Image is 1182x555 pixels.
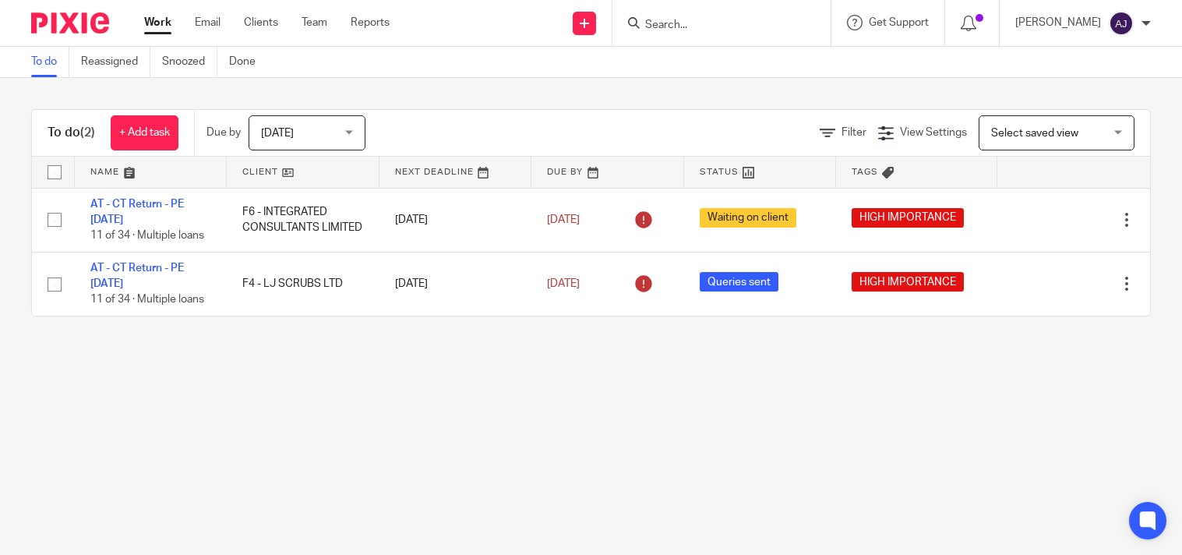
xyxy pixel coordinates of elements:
[90,199,184,225] a: AT - CT Return - PE [DATE]
[842,127,866,138] span: Filter
[302,15,327,30] a: Team
[195,15,221,30] a: Email
[700,272,778,292] span: Queries sent
[991,128,1078,139] span: Select saved view
[48,125,95,141] h1: To do
[90,230,204,241] span: 11 of 34 · Multiple loans
[547,278,580,289] span: [DATE]
[90,295,204,306] span: 11 of 34 · Multiple loans
[111,115,178,150] a: + Add task
[1015,15,1101,30] p: [PERSON_NAME]
[351,15,390,30] a: Reports
[244,15,278,30] a: Clients
[31,12,109,34] img: Pixie
[852,168,878,176] span: Tags
[162,47,217,77] a: Snoozed
[379,188,531,252] td: [DATE]
[379,252,531,316] td: [DATE]
[227,188,379,252] td: F6 - INTEGRATED CONSULTANTS LIMITED
[644,19,784,33] input: Search
[900,127,967,138] span: View Settings
[869,17,929,28] span: Get Support
[31,47,69,77] a: To do
[852,208,964,228] span: HIGH IMPORTANCE
[81,47,150,77] a: Reassigned
[852,272,964,292] span: HIGH IMPORTANCE
[227,252,379,316] td: F4 - LJ SCRUBS LTD
[206,125,241,140] p: Due by
[261,128,294,139] span: [DATE]
[144,15,171,30] a: Work
[229,47,267,77] a: Done
[90,263,184,289] a: AT - CT Return - PE [DATE]
[1109,11,1134,36] img: svg%3E
[700,208,796,228] span: Waiting on client
[547,214,580,225] span: [DATE]
[80,126,95,139] span: (2)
